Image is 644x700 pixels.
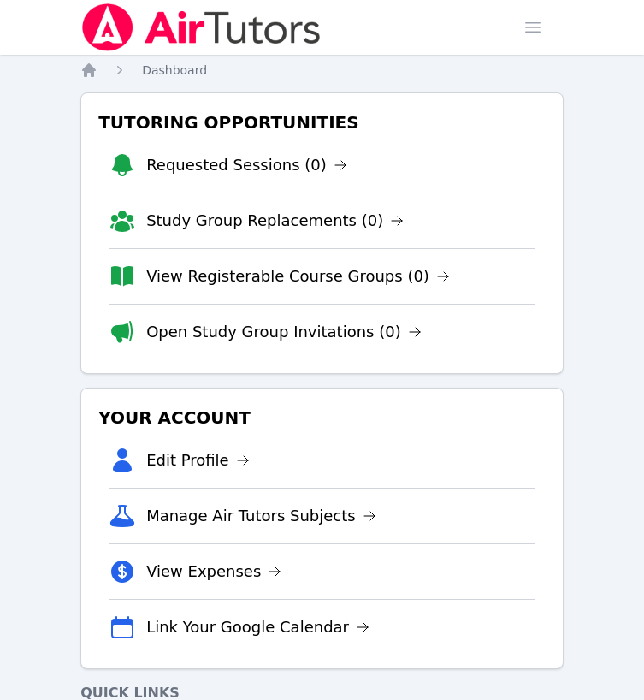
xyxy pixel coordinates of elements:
a: View Registerable Course Groups (0) [146,264,450,288]
nav: Breadcrumb [80,62,564,79]
a: Edit Profile [146,448,250,472]
a: Link Your Google Calendar [146,615,369,639]
a: Open Study Group Invitations (0) [146,320,422,344]
a: Requested Sessions (0) [146,153,347,177]
span: Dashboard [142,63,207,77]
h3: Tutoring Opportunities [95,107,549,138]
img: Air Tutors [80,3,322,51]
h3: Your Account [95,402,549,433]
a: Study Group Replacements (0) [146,209,404,233]
a: View Expenses [146,560,281,584]
a: Manage Air Tutors Subjects [146,504,376,528]
a: Dashboard [142,62,207,79]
